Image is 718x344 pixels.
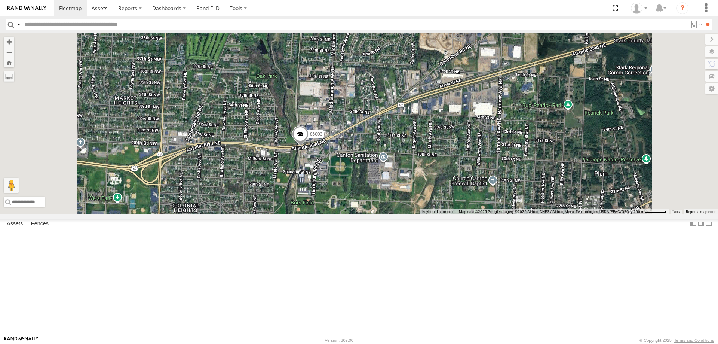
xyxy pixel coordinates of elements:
span: 86003 [310,131,322,137]
label: Map Settings [705,83,718,94]
div: George Steele [628,3,650,14]
label: Dock Summary Table to the Left [690,219,697,229]
a: Terms (opens in new tab) [672,210,680,213]
img: rand-logo.svg [7,6,46,11]
button: Keyboard shortcuts [422,209,454,214]
span: Map data ©2025 Google Imagery ©2025 Airbus, CNES / Airbus, Maxar Technologies, USDA/FPAC/GEO [459,210,629,214]
a: Report a map error [686,210,716,214]
span: 200 m [633,210,644,214]
label: Fences [27,219,52,229]
button: Map Scale: 200 m per 55 pixels [631,209,669,214]
label: Search Filter Options [687,19,703,30]
i: ? [676,2,688,14]
button: Zoom Home [4,57,14,67]
button: Zoom out [4,47,14,57]
label: Measure [4,71,14,82]
button: Drag Pegman onto the map to open Street View [4,178,19,193]
label: Search Query [16,19,22,30]
div: Version: 309.00 [325,338,353,343]
label: Hide Summary Table [705,219,712,229]
label: Dock Summary Table to the Right [697,219,705,229]
a: Terms and Conditions [674,338,714,343]
label: Assets [3,219,27,229]
button: Zoom in [4,37,14,47]
a: Visit our Website [4,337,39,344]
div: © Copyright 2025 - [639,338,714,343]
